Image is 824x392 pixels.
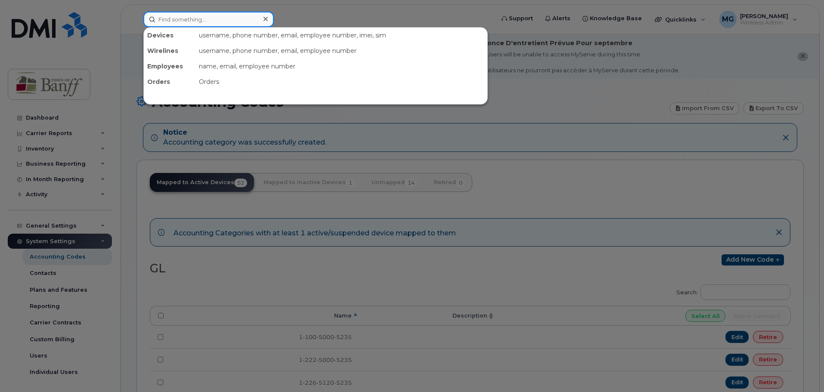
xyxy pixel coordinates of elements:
[195,43,487,59] div: username, phone number, email, employee number
[195,74,487,90] div: Orders
[144,43,195,59] div: Wirelines
[144,74,195,90] div: Orders
[144,28,195,43] div: Devices
[195,59,487,74] div: name, email, employee number
[195,28,487,43] div: username, phone number, email, employee number, imei, sim
[144,59,195,74] div: Employees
